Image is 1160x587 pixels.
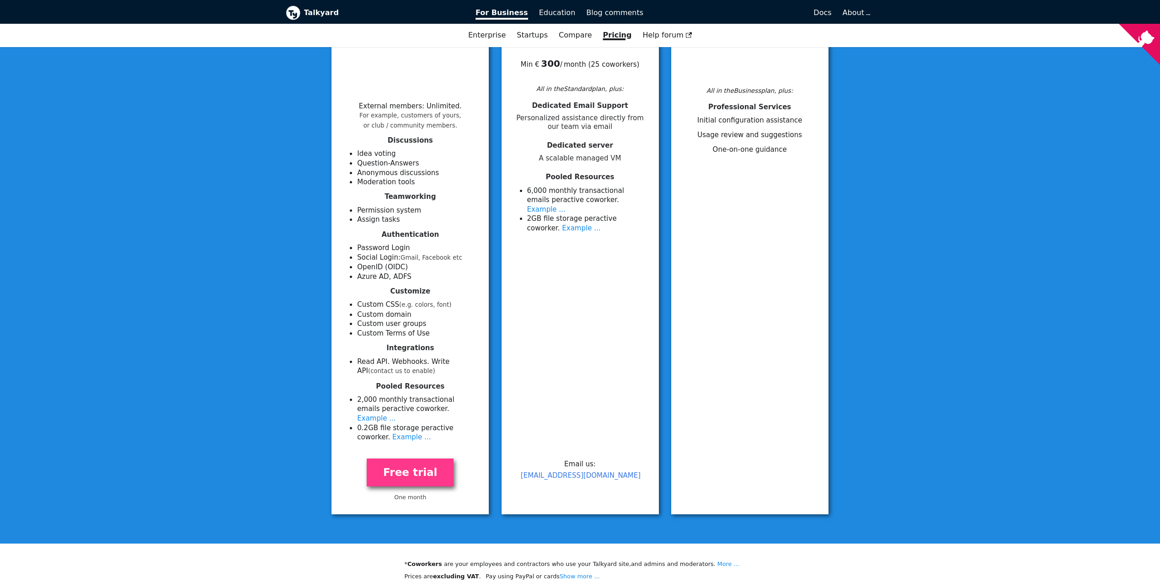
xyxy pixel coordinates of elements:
a: Example ... [527,205,566,213]
h4: Discussions [342,136,478,145]
li: One-on-one guidance [682,145,818,155]
h4: Pooled Resources [513,173,648,181]
div: Email us: [682,14,818,83]
a: For Business [470,5,534,21]
li: Password Login [357,243,478,253]
h4: Teamworking [342,192,478,201]
span: For Business [476,8,528,20]
div: All in the Business plan, plus: [682,85,818,96]
a: Pricing [598,27,637,43]
b: Talkyard [304,7,463,19]
span: Personalized assistance directly from our team via email [513,114,648,131]
li: Initial configuration assistance [682,116,818,125]
a: [EMAIL_ADDRESS][DOMAIN_NAME] [521,471,641,480]
strong: excluding VAT [433,573,479,580]
li: Question-Answers [357,159,478,168]
li: Read API. Webhooks. Write API [357,357,478,376]
a: Compare [559,31,592,39]
li: 2 ,000 monthly transactional emails per active coworker . [357,395,478,423]
h4: Integrations [342,344,478,352]
a: Blog comments [581,5,649,21]
b: Coworkers [407,560,444,567]
li: Custom user groups [357,319,478,329]
span: Blog comments [586,8,643,17]
li: 0.2 GB file storage per active coworker . [357,423,478,442]
li: Moderation tools [357,177,478,187]
li: 6 ,000 monthly transactional emails per active coworker . [527,186,648,214]
li: 2 GB file storage per active coworker . [527,214,648,233]
p: Email us: [513,459,648,481]
span: Help forum [642,31,692,39]
a: Free trial [367,459,454,486]
a: Enterprise [463,27,511,43]
li: Permission system [357,206,478,215]
li: Azure AD, ADFS [357,272,478,282]
a: Docs [649,5,837,21]
li: Custom CSS [357,300,478,310]
div: All in the Standard plan, plus: [513,84,648,94]
a: Example ... [562,224,600,232]
span: Dedicated server [547,141,613,149]
a: Startups [511,27,553,43]
li: OpenID (OIDC) [357,262,478,272]
small: (contact us to enable) [368,368,435,374]
li: Anonymous discussions [357,168,478,178]
h4: Customize [342,287,478,296]
a: Education [534,5,581,21]
small: One month [394,494,426,501]
b: 300 [541,58,560,69]
li: Social Login: [357,253,478,263]
a: Example ... [357,414,396,422]
h4: Pooled Resources [342,382,478,391]
li: Usage review and suggestions [682,130,818,140]
li: Custom domain [357,310,478,320]
span: Docs [813,8,831,17]
li: * are your employees and contractors who use your Talkyard site, and admins and moderators. [405,559,756,569]
a: More ... [717,560,739,567]
li: Idea voting [357,149,478,159]
img: Talkyard logo [286,5,300,20]
h4: Authentication [342,230,478,239]
span: Education [539,8,576,17]
a: Help forum [637,27,697,43]
li: Custom Terms of Use [357,329,478,338]
a: Talkyard logoTalkyard [286,5,463,20]
a: Example ... [392,433,431,441]
a: About [843,8,869,17]
small: For example, customers of yours, or club / community members. [359,112,461,129]
p: Prices are . Pay using PayPal or cards [405,571,756,581]
h4: Professional Services [682,103,818,112]
a: Show more ... [560,573,600,580]
li: External members : Unlimited . [359,102,462,129]
small: Gmail, Facebook etc [401,254,462,261]
div: Min € / month ( 25 coworkers ) [513,48,648,69]
li: Assign tasks [357,215,478,224]
span: Dedicated Email Support [532,101,628,110]
span: A scalable managed VM [513,154,648,163]
small: (e.g. colors, font) [399,301,451,308]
